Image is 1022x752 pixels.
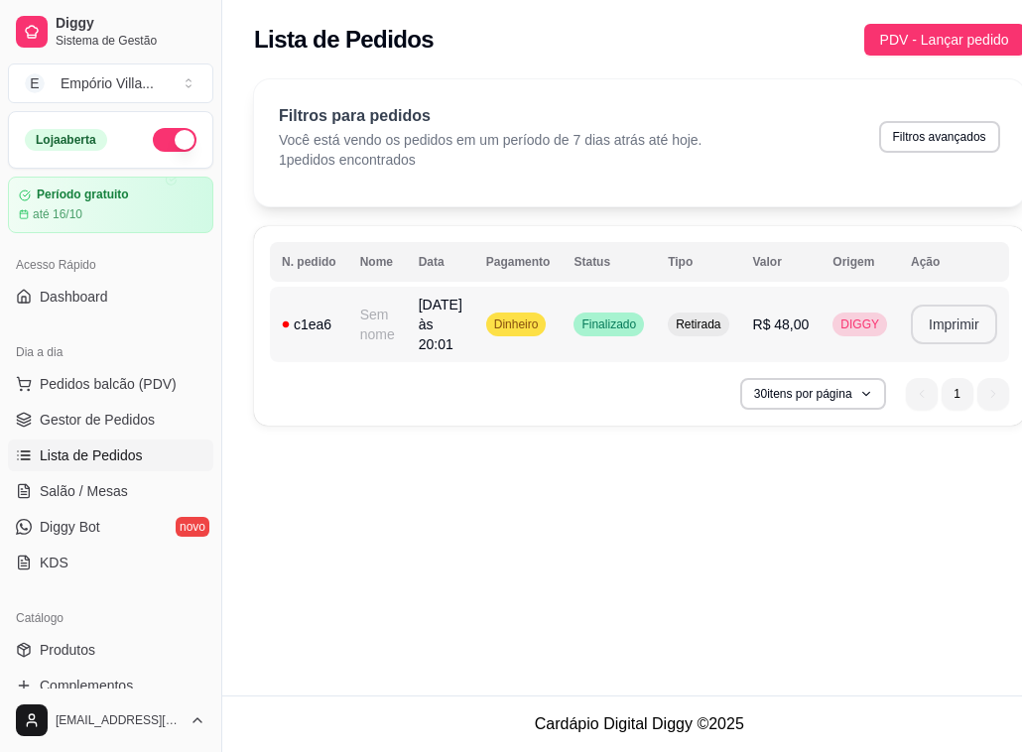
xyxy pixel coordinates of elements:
span: Sistema de Gestão [56,33,205,49]
span: [DATE] às 20:01 [419,297,462,352]
a: Complementos [8,670,213,701]
span: Dashboard [40,287,108,307]
a: Salão / Mesas [8,475,213,507]
span: E [25,73,45,93]
span: Retirada [672,316,724,332]
div: c1ea6 [282,314,336,334]
a: Produtos [8,634,213,666]
span: R$ 48,00 [753,316,810,332]
button: Imprimir [911,305,997,344]
a: Diggy Botnovo [8,511,213,543]
button: 30itens por página [740,378,886,410]
span: Pedidos balcão (PDV) [40,374,177,394]
a: Lista de Pedidos [8,439,213,471]
a: Dashboard [8,281,213,313]
span: Complementos [40,676,133,695]
span: PDV - Lançar pedido [880,29,1009,51]
th: Tipo [656,242,740,282]
th: N. pedido [270,242,348,282]
button: Alterar Status [153,128,196,152]
th: Origem [821,242,899,282]
span: Diggy Bot [40,517,100,537]
td: Sem nome [348,287,407,362]
div: Loja aberta [25,129,107,151]
a: KDS [8,547,213,578]
li: pagination item 1 active [942,378,973,410]
th: Data [407,242,474,282]
span: Dinheiro [490,316,543,332]
span: [EMAIL_ADDRESS][DOMAIN_NAME] [56,712,182,728]
nav: pagination navigation [896,368,1019,420]
div: Dia a dia [8,336,213,368]
a: Período gratuitoaté 16/10 [8,177,213,233]
th: Pagamento [474,242,563,282]
th: Nome [348,242,407,282]
h2: Lista de Pedidos [254,24,434,56]
p: 1 pedidos encontrados [279,150,703,170]
button: [EMAIL_ADDRESS][DOMAIN_NAME] [8,696,213,744]
p: Filtros para pedidos [279,104,703,128]
p: Você está vendo os pedidos em um período de 7 dias atrás até hoje. [279,130,703,150]
div: Catálogo [8,602,213,634]
th: Valor [741,242,822,282]
span: Lista de Pedidos [40,445,143,465]
span: DIGGY [836,316,883,332]
span: Salão / Mesas [40,481,128,501]
button: Pedidos balcão (PDV) [8,368,213,400]
a: Gestor de Pedidos [8,404,213,436]
th: Status [562,242,656,282]
span: Finalizado [577,316,640,332]
span: Produtos [40,640,95,660]
article: até 16/10 [33,206,82,222]
th: Ação [899,242,1009,282]
div: Acesso Rápido [8,249,213,281]
article: Período gratuito [37,188,129,202]
div: Empório Villa ... [61,73,154,93]
span: KDS [40,553,68,572]
span: Gestor de Pedidos [40,410,155,430]
span: Diggy [56,15,205,33]
a: DiggySistema de Gestão [8,8,213,56]
button: Filtros avançados [879,121,1000,153]
button: Select a team [8,63,213,103]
